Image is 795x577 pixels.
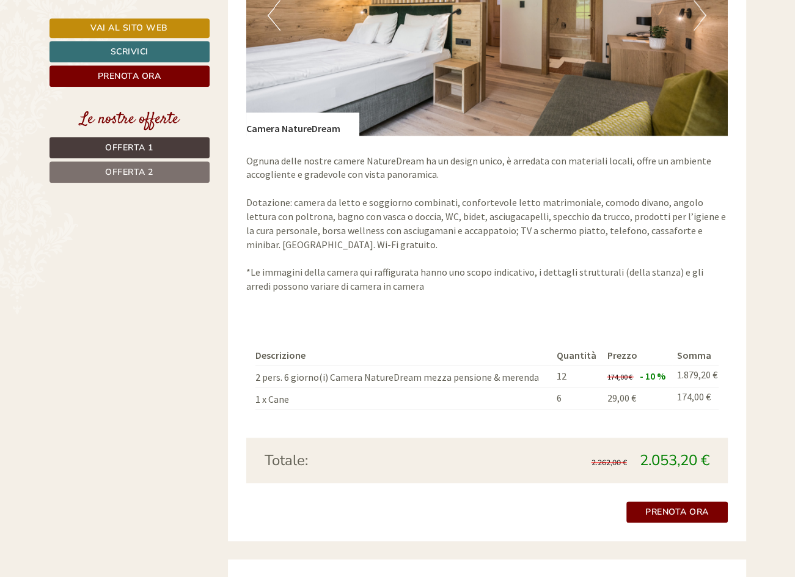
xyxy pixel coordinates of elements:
[105,142,153,153] span: Offerta 1
[640,450,709,470] span: 2.053,20 €
[49,18,210,38] a: Vai al sito web
[672,387,719,409] td: 174,00 €
[302,35,463,45] div: Lei
[49,108,210,131] div: Le nostre offerte
[246,154,728,293] p: Ognuna delle nostre camere NatureDream ha un design unico, è arredata con materiali locali, offre...
[255,450,487,471] div: Totale:
[105,166,153,178] span: Offerta 2
[255,387,551,409] td: 1 x Cane
[49,41,210,62] a: Scrivici
[302,59,463,68] small: 10:19
[592,458,627,468] span: 2.262,00 €
[296,33,472,70] div: Buon giorno, come possiamo aiutarla?
[216,9,266,30] div: giovedì
[626,501,728,523] a: Prenota ora
[672,346,719,365] th: Somma
[603,346,672,365] th: Prezzo
[551,387,602,409] td: 6
[255,346,551,365] th: Descrizione
[255,365,551,387] td: 2 pers. 6 giorno(i) Camera NatureDream mezza pensione & merenda
[607,392,636,404] span: 29,00 €
[640,370,665,382] span: - 10 %
[49,65,210,87] a: Prenota ora
[551,346,602,365] th: Quantità
[607,372,632,381] span: 174,00 €
[551,365,602,387] td: 12
[246,112,359,136] div: Camera NatureDream
[672,365,719,387] td: 1.879,20 €
[419,322,482,344] button: Invia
